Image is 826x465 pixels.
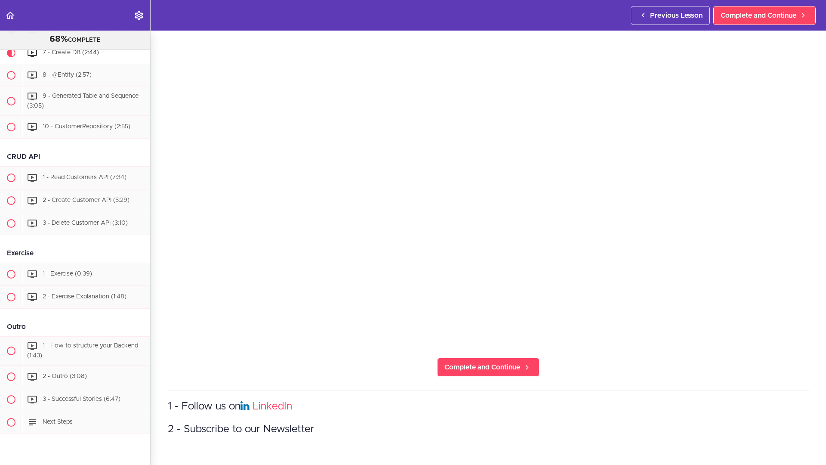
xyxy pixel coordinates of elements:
[43,396,120,402] span: 3 - Successful Stories (6:47)
[437,358,539,377] a: Complete and Continue
[444,362,520,372] span: Complete and Continue
[43,220,128,226] span: 3 - Delete Customer API (3:10)
[168,422,809,437] h3: 2 - Subscribe to our Newsletter
[5,10,15,21] svg: Back to course curriculum
[43,124,130,130] span: 10 - CustomerRepository (2:55)
[43,419,73,425] span: Next Steps
[27,93,139,109] span: 9 - Generated Table and Sequence (3:05)
[43,294,126,300] span: 2 - Exercise Explanation (1:48)
[650,10,703,21] span: Previous Lesson
[713,6,816,25] a: Complete and Continue
[43,197,129,203] span: 2 - Create Customer API (5:29)
[253,401,292,412] a: LinkedIn
[43,373,87,379] span: 2 - Outro (3:08)
[43,72,92,78] span: 8 - @Entity (2:57)
[11,34,139,45] div: COMPLETE
[43,271,92,277] span: 1 - Exercise (0:39)
[134,10,144,21] svg: Settings Menu
[49,35,68,43] span: 68%
[43,174,126,180] span: 1 - Read Customers API (7:34)
[168,400,809,414] h3: 1 - Follow us on
[27,343,138,359] span: 1 - How to structure your Backend (1:43)
[43,50,99,56] span: 7 - Create DB (2:44)
[721,10,796,21] span: Complete and Continue
[631,6,710,25] a: Previous Lesson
